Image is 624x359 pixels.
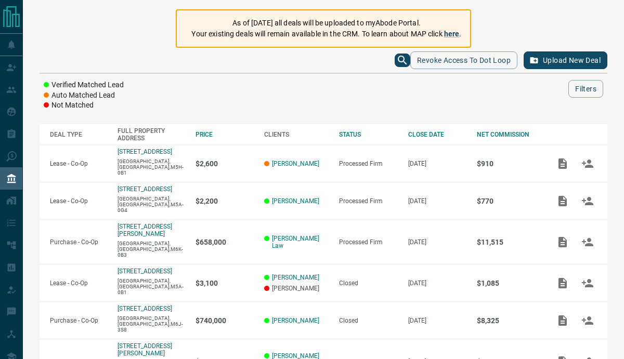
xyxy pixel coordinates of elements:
[477,159,540,168] p: $910
[118,278,185,295] p: [GEOGRAPHIC_DATA],[GEOGRAPHIC_DATA],M5A-0B1
[272,274,319,281] a: [PERSON_NAME]
[408,317,466,324] p: [DATE]
[191,18,461,29] p: As of [DATE] all deals will be uploaded to myAbode Portal.
[524,51,607,69] button: Upload New Deal
[477,316,540,325] p: $8,325
[477,279,540,287] p: $1,085
[408,238,466,246] p: [DATE]
[272,197,319,205] a: [PERSON_NAME]
[339,238,398,246] div: Processed Firm
[191,29,461,39] p: Your existing deals will remain available in the CRM. To learn about MAP click .
[339,160,398,167] div: Processed Firm
[395,54,410,67] button: search button
[264,285,329,292] p: [PERSON_NAME]
[196,279,254,287] p: $3,100
[272,235,329,249] a: [PERSON_NAME] Law
[550,197,575,204] span: Add / View Documents
[575,316,600,324] span: Match Clients
[575,279,600,286] span: Match Clients
[50,280,107,287] p: Lease - Co-Op
[550,238,575,245] span: Add / View Documents
[50,160,107,167] p: Lease - Co-Op
[118,241,185,258] p: [GEOGRAPHIC_DATA],[GEOGRAPHIC_DATA],M6K-0B3
[477,131,540,138] div: NET COMMISSION
[575,238,600,245] span: Match Clients
[339,131,398,138] div: STATUS
[444,30,460,38] a: here
[272,317,319,324] a: [PERSON_NAME]
[118,342,172,357] a: [STREET_ADDRESS][PERSON_NAME]
[339,317,398,324] div: Closed
[44,100,124,111] li: Not Matched
[339,197,398,205] div: Processed Firm
[118,268,172,275] a: [STREET_ADDRESS]
[50,238,107,246] p: Purchase - Co-Op
[550,279,575,286] span: Add / View Documents
[118,305,172,312] a: [STREET_ADDRESS]
[408,160,466,167] p: [DATE]
[44,80,124,90] li: Verified Matched Lead
[408,280,466,287] p: [DATE]
[118,185,172,193] a: [STREET_ADDRESS]
[477,197,540,205] p: $770
[575,159,600,167] span: Match Clients
[50,131,107,138] div: DEAL TYPE
[568,80,603,98] button: Filters
[339,280,398,287] div: Closed
[272,160,319,167] a: [PERSON_NAME]
[118,148,172,155] a: [STREET_ADDRESS]
[50,197,107,205] p: Lease - Co-Op
[477,238,540,246] p: $11,515
[550,316,575,324] span: Add / View Documents
[50,317,107,324] p: Purchase - Co-Op
[264,131,329,138] div: CLIENTS
[44,90,124,101] li: Auto Matched Lead
[196,131,254,138] div: PRICE
[408,197,466,205] p: [DATE]
[118,196,185,213] p: [GEOGRAPHIC_DATA],[GEOGRAPHIC_DATA],M5A-0G4
[410,51,517,69] button: Revoke Access to Dot Loop
[118,315,185,333] p: [GEOGRAPHIC_DATA],[GEOGRAPHIC_DATA],M6J-3S8
[196,159,254,168] p: $2,600
[118,127,185,142] div: FULL PROPERTY ADDRESS
[118,158,185,176] p: [GEOGRAPHIC_DATA],[GEOGRAPHIC_DATA],M5H-0B1
[118,223,172,237] a: [STREET_ADDRESS][PERSON_NAME]
[408,131,466,138] div: CLOSE DATE
[196,238,254,246] p: $658,000
[575,197,600,204] span: Match Clients
[196,316,254,325] p: $740,000
[196,197,254,205] p: $2,200
[550,159,575,167] span: Add / View Documents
